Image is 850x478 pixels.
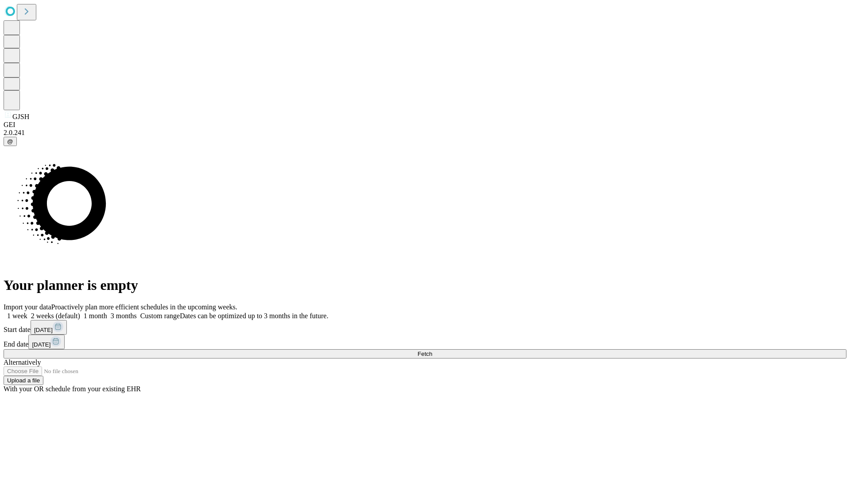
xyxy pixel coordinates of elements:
h1: Your planner is empty [4,277,846,293]
span: Fetch [417,351,432,357]
span: Dates can be optimized up to 3 months in the future. [180,312,328,320]
span: With your OR schedule from your existing EHR [4,385,141,393]
button: @ [4,137,17,146]
span: [DATE] [34,327,53,333]
span: Import your data [4,303,51,311]
span: 2 weeks (default) [31,312,80,320]
div: GEI [4,121,846,129]
span: Custom range [140,312,180,320]
button: Upload a file [4,376,43,385]
button: [DATE] [31,320,67,335]
span: GJSH [12,113,29,120]
div: End date [4,335,846,349]
span: [DATE] [32,341,50,348]
div: Start date [4,320,846,335]
span: @ [7,138,13,145]
button: [DATE] [28,335,65,349]
div: 2.0.241 [4,129,846,137]
span: Alternatively [4,358,41,366]
span: Proactively plan more efficient schedules in the upcoming weeks. [51,303,237,311]
span: 1 month [84,312,107,320]
span: 3 months [111,312,137,320]
span: 1 week [7,312,27,320]
button: Fetch [4,349,846,358]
